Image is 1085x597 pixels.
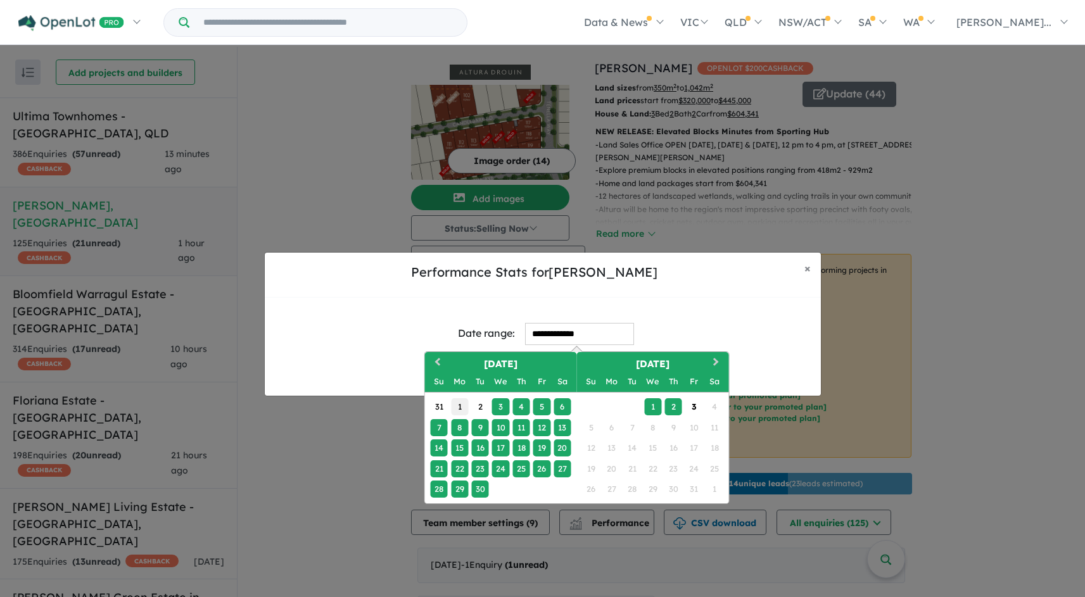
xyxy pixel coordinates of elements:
div: Choose Friday, September 5th, 2025 [533,398,550,415]
div: Not available Thursday, October 16th, 2025 [664,439,682,456]
div: Choose Thursday, September 25th, 2025 [512,460,530,477]
div: Choose Tuesday, September 16th, 2025 [471,439,488,456]
div: Choose Saturday, September 20th, 2025 [554,439,571,456]
div: Not available Wednesday, October 15th, 2025 [644,439,661,456]
div: Not available Monday, October 13th, 2025 [603,439,620,456]
div: Choose Sunday, August 31st, 2025 [430,398,447,415]
div: Not available Monday, October 6th, 2025 [603,418,620,436]
div: Choose Saturday, September 6th, 2025 [554,398,571,415]
div: Choose Date [424,351,729,504]
div: Not available Saturday, October 18th, 2025 [706,439,723,456]
div: Not available Tuesday, October 28th, 2025 [623,481,640,498]
div: Not available Tuesday, October 7th, 2025 [623,418,640,436]
div: Not available Sunday, October 19th, 2025 [582,460,599,477]
div: Tuesday [623,373,640,390]
div: Not available Sunday, October 12th, 2025 [582,439,599,456]
div: Month September, 2025 [428,396,572,499]
img: Openlot PRO Logo White [18,15,124,31]
div: Choose Wednesday, September 24th, 2025 [492,460,509,477]
div: Choose Monday, September 29th, 2025 [451,481,468,498]
div: Not available Wednesday, October 22nd, 2025 [644,460,661,477]
div: Monday [451,373,468,390]
span: [PERSON_NAME]... [956,16,1051,28]
div: Choose Thursday, September 11th, 2025 [512,418,530,436]
div: Choose Tuesday, September 9th, 2025 [471,418,488,436]
div: Choose Saturday, September 13th, 2025 [554,418,571,436]
div: Tuesday [471,373,488,390]
div: Wednesday [644,373,661,390]
div: Choose Tuesday, September 2nd, 2025 [471,398,488,415]
div: Saturday [706,373,723,390]
div: Sunday [430,373,447,390]
div: Not available Monday, October 20th, 2025 [603,460,620,477]
div: Choose Thursday, September 4th, 2025 [512,398,530,415]
div: Not available Friday, October 10th, 2025 [685,418,702,436]
div: Choose Sunday, September 14th, 2025 [430,439,447,456]
h2: [DATE] [424,357,576,372]
div: Choose Friday, September 26th, 2025 [533,460,550,477]
div: Not available Thursday, October 23rd, 2025 [664,460,682,477]
div: Not available Wednesday, October 29th, 2025 [644,481,661,498]
div: Choose Tuesday, September 30th, 2025 [471,481,488,498]
div: Not available Sunday, October 5th, 2025 [582,418,599,436]
div: Friday [533,373,550,390]
div: Choose Wednesday, September 10th, 2025 [492,418,509,436]
div: Choose Friday, October 3rd, 2025 [685,398,702,415]
span: × [804,261,811,275]
div: Choose Wednesday, September 3rd, 2025 [492,398,509,415]
div: Saturday [554,373,571,390]
div: Month October, 2025 [580,396,724,499]
h5: Performance Stats for [PERSON_NAME] [275,263,794,282]
div: Choose Tuesday, September 23rd, 2025 [471,460,488,477]
div: Choose Wednesday, October 1st, 2025 [644,398,661,415]
div: Choose Monday, September 15th, 2025 [451,439,468,456]
div: Thursday [664,373,682,390]
div: Choose Thursday, October 2nd, 2025 [664,398,682,415]
div: Not available Thursday, October 30th, 2025 [664,481,682,498]
div: Choose Monday, September 22nd, 2025 [451,460,468,477]
div: Choose Monday, September 8th, 2025 [451,418,468,436]
div: Not available Friday, October 31st, 2025 [685,481,702,498]
div: Choose Friday, September 19th, 2025 [533,439,550,456]
h2: [DATE] [576,357,728,372]
div: Thursday [512,373,530,390]
div: Not available Sunday, October 26th, 2025 [582,481,599,498]
div: Monday [603,373,620,390]
div: Not available Friday, October 17th, 2025 [685,439,702,456]
div: Sunday [582,373,599,390]
button: Next Month [707,353,727,374]
div: Choose Thursday, September 18th, 2025 [512,439,530,456]
div: Not available Wednesday, October 8th, 2025 [644,418,661,436]
div: Not available Tuesday, October 21st, 2025 [623,460,640,477]
div: Wednesday [492,373,509,390]
div: Friday [685,373,702,390]
div: Choose Wednesday, September 17th, 2025 [492,439,509,456]
div: Not available Saturday, October 4th, 2025 [706,398,723,415]
div: Not available Saturday, October 25th, 2025 [706,460,723,477]
div: Not available Thursday, October 9th, 2025 [664,418,682,436]
input: Try estate name, suburb, builder or developer [192,9,464,36]
div: Choose Sunday, September 7th, 2025 [430,418,447,436]
div: Not available Friday, October 24th, 2025 [685,460,702,477]
div: Choose Sunday, September 28th, 2025 [430,481,447,498]
div: Choose Monday, September 1st, 2025 [451,398,468,415]
div: Choose Saturday, September 27th, 2025 [554,460,571,477]
div: Not available Monday, October 27th, 2025 [603,481,620,498]
div: Not available Saturday, November 1st, 2025 [706,481,723,498]
div: Choose Sunday, September 21st, 2025 [430,460,447,477]
div: Not available Saturday, October 11th, 2025 [706,418,723,436]
div: Date range: [458,325,515,342]
div: Choose Friday, September 12th, 2025 [533,418,550,436]
button: Previous Month [426,353,446,374]
div: Not available Tuesday, October 14th, 2025 [623,439,640,456]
